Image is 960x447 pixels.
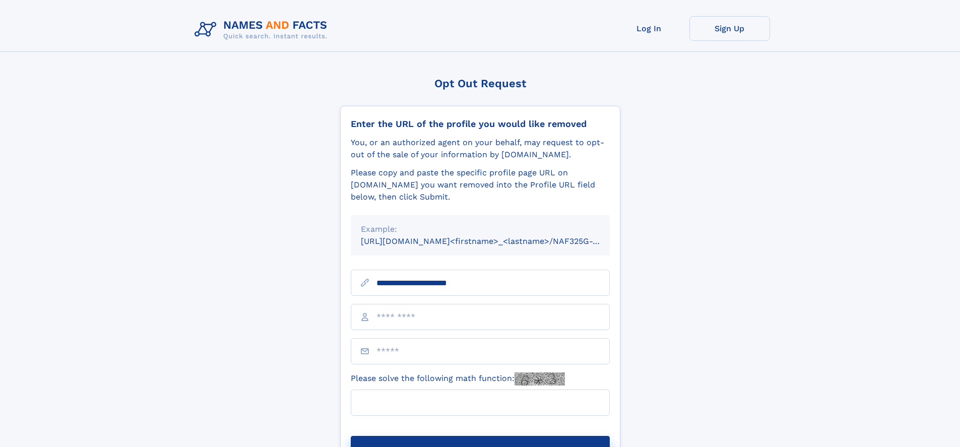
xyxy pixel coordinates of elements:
a: Log In [609,16,689,41]
div: Enter the URL of the profile you would like removed [351,118,610,130]
img: Logo Names and Facts [190,16,336,43]
div: Opt Out Request [340,77,620,90]
div: You, or an authorized agent on your behalf, may request to opt-out of the sale of your informatio... [351,137,610,161]
small: [URL][DOMAIN_NAME]<firstname>_<lastname>/NAF325G-xxxxxxxx [361,236,629,246]
div: Example: [361,223,600,235]
div: Please copy and paste the specific profile page URL on [DOMAIN_NAME] you want removed into the Pr... [351,167,610,203]
label: Please solve the following math function: [351,372,565,386]
a: Sign Up [689,16,770,41]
